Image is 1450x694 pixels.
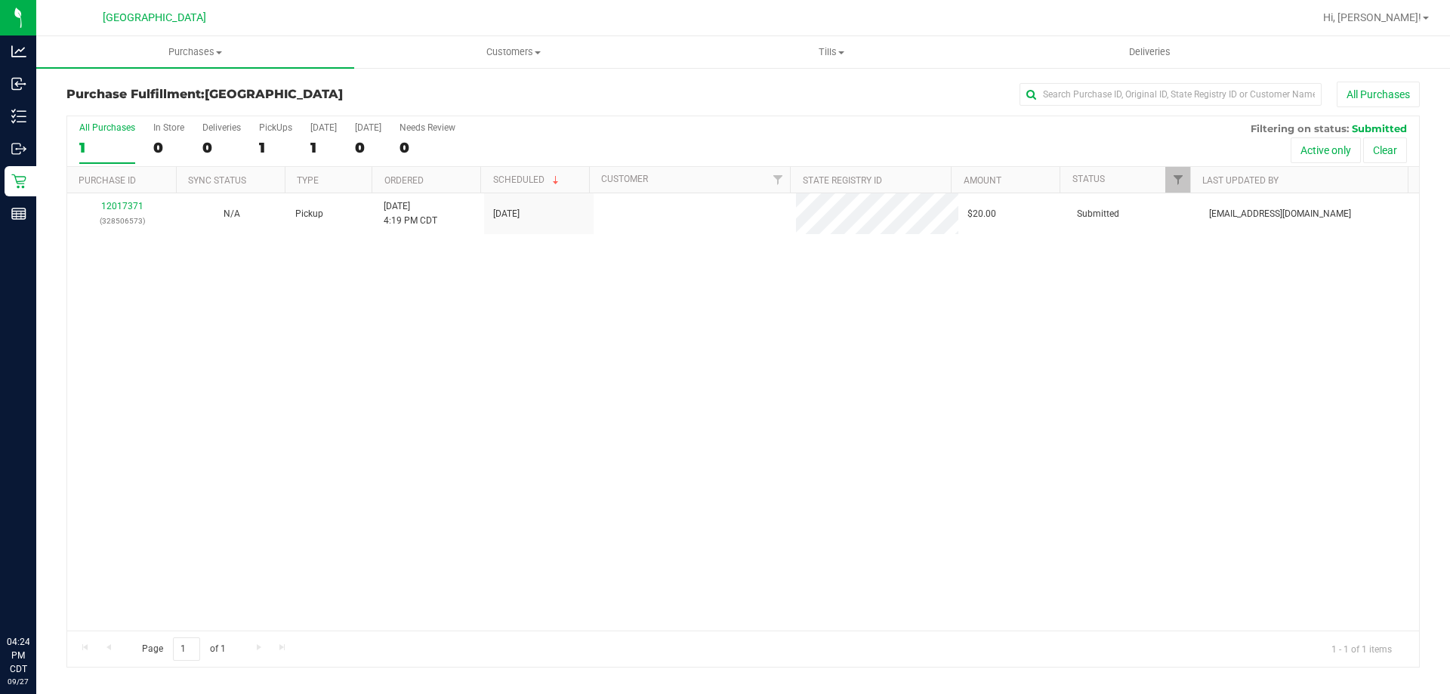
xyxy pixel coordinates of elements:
inline-svg: Retail [11,174,26,189]
span: 1 - 1 of 1 items [1319,637,1404,660]
a: Type [297,175,319,186]
a: Customers [354,36,672,68]
div: 1 [310,139,337,156]
div: In Store [153,122,184,133]
span: Submitted [1077,207,1119,221]
div: 1 [79,139,135,156]
a: Last Updated By [1202,175,1279,186]
button: Clear [1363,137,1407,163]
a: Purchase ID [79,175,136,186]
p: 09/27 [7,676,29,687]
a: Sync Status [188,175,246,186]
a: Filter [765,167,790,193]
a: Status [1072,174,1105,184]
input: Search Purchase ID, Original ID, State Registry ID or Customer Name... [1020,83,1322,106]
span: Not Applicable [224,208,240,219]
a: Customer [601,174,648,184]
span: Pickup [295,207,323,221]
a: 12017371 [101,201,143,211]
div: 1 [259,139,292,156]
input: 1 [173,637,200,661]
a: Scheduled [493,174,562,185]
span: $20.00 [967,207,996,221]
div: PickUps [259,122,292,133]
div: All Purchases [79,122,135,133]
span: Customers [355,45,671,59]
span: Page of 1 [129,637,238,661]
a: Ordered [384,175,424,186]
p: (328506573) [76,214,168,228]
span: Purchases [36,45,354,59]
div: 0 [355,139,381,156]
div: Deliveries [202,122,241,133]
div: [DATE] [310,122,337,133]
span: [DATE] [493,207,520,221]
div: 0 [202,139,241,156]
button: All Purchases [1337,82,1420,107]
span: [GEOGRAPHIC_DATA] [205,87,343,101]
a: State Registry ID [803,175,882,186]
inline-svg: Analytics [11,44,26,59]
inline-svg: Inventory [11,109,26,124]
button: Active only [1291,137,1361,163]
p: 04:24 PM CDT [7,635,29,676]
span: Tills [673,45,989,59]
span: Hi, [PERSON_NAME]! [1323,11,1421,23]
iframe: Resource center [15,573,60,618]
span: Submitted [1352,122,1407,134]
a: Deliveries [991,36,1309,68]
a: Filter [1165,167,1190,193]
div: [DATE] [355,122,381,133]
span: [DATE] 4:19 PM CDT [384,199,437,228]
span: [EMAIL_ADDRESS][DOMAIN_NAME] [1209,207,1351,221]
div: 0 [400,139,455,156]
div: 0 [153,139,184,156]
a: Tills [672,36,990,68]
a: Purchases [36,36,354,68]
inline-svg: Outbound [11,141,26,156]
inline-svg: Reports [11,206,26,221]
div: Needs Review [400,122,455,133]
span: Filtering on status: [1251,122,1349,134]
a: Amount [964,175,1001,186]
inline-svg: Inbound [11,76,26,91]
button: N/A [224,207,240,221]
span: [GEOGRAPHIC_DATA] [103,11,206,24]
h3: Purchase Fulfillment: [66,88,517,101]
span: Deliveries [1109,45,1191,59]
